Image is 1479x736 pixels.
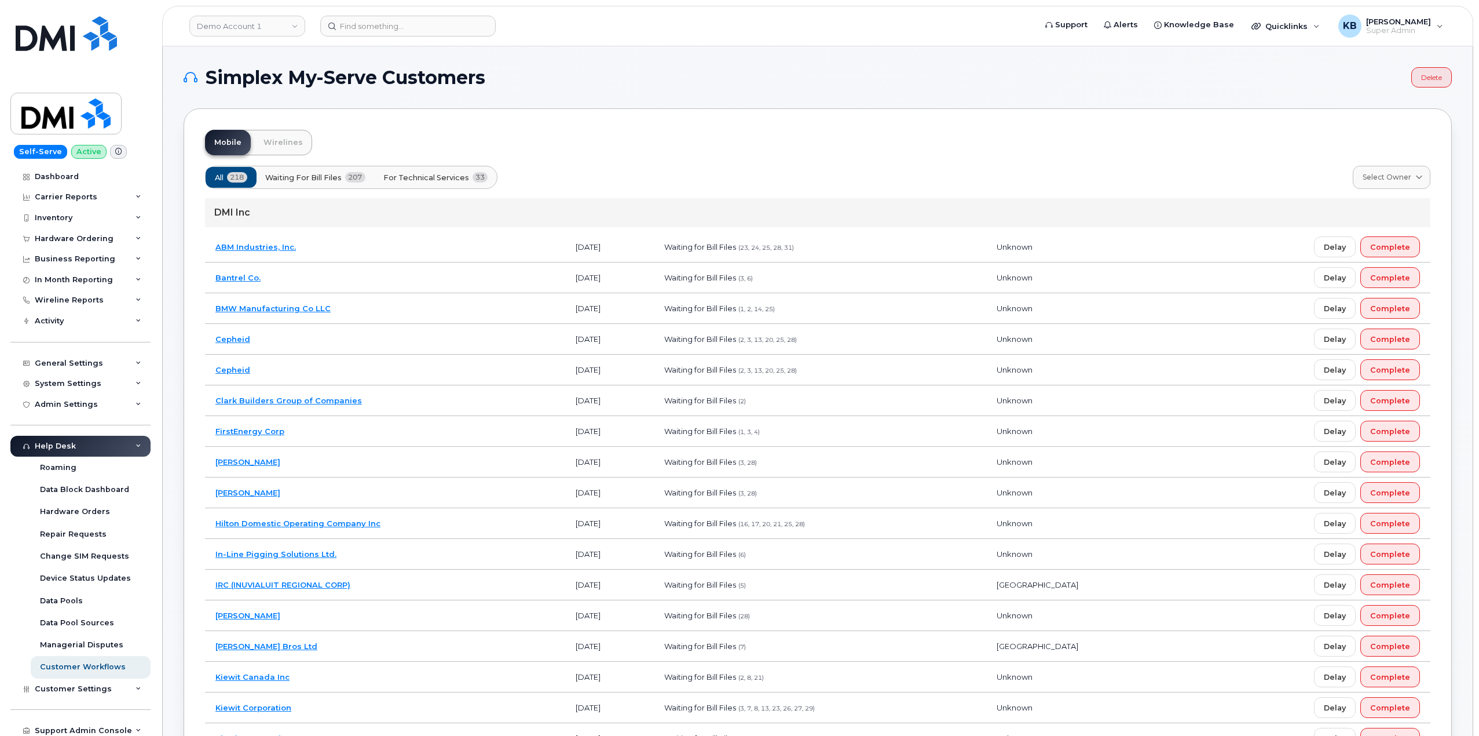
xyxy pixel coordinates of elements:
span: (3, 28) [738,459,757,467]
span: Unknown [997,457,1033,467]
span: (1, 3, 4) [738,428,760,436]
a: Mobile [205,130,251,155]
span: Waiting for Bill Files [664,427,736,436]
button: Delay [1314,451,1356,472]
a: Select Owner [1353,166,1430,189]
td: [DATE] [565,478,654,508]
button: Delay [1314,329,1356,349]
button: Delay [1314,421,1356,442]
td: [DATE] [565,263,654,293]
button: Delay [1314,267,1356,288]
button: Complete [1360,329,1420,349]
td: [DATE] [565,570,654,600]
td: [DATE] [565,600,654,631]
span: Unknown [997,672,1033,682]
span: (3, 7, 8, 13, 23, 26, 27, 29) [738,705,815,712]
td: [DATE] [565,355,654,385]
span: Complete [1370,365,1410,376]
span: (16, 17, 20, 21, 25, 28) [738,520,805,528]
span: Unknown [997,273,1033,282]
span: Complete [1370,457,1410,468]
button: Complete [1360,513,1420,534]
td: [DATE] [565,232,654,263]
span: Complete [1370,334,1410,345]
span: Select Owner [1363,172,1411,183]
button: Delay [1314,605,1356,626]
button: Delay [1314,666,1356,687]
a: FirstEnergy Corp [215,427,284,436]
span: (3, 6) [738,275,753,282]
button: Complete [1360,666,1420,687]
span: Delay [1324,702,1346,713]
span: Delay [1324,457,1346,468]
span: Waiting for Bill Files [664,457,736,467]
span: Complete [1370,518,1410,529]
span: Complete [1370,580,1410,591]
span: Unknown [997,396,1033,405]
a: Bantrel Co. [215,273,261,282]
button: Delay [1314,513,1356,534]
button: Delay [1314,390,1356,411]
button: Complete [1360,236,1420,257]
span: Delay [1324,242,1346,253]
span: Unknown [997,488,1033,497]
td: [DATE] [565,693,654,723]
span: Waiting for Bill Files [664,549,736,559]
span: Complete [1370,303,1410,314]
span: Unknown [997,703,1033,712]
a: Cepheid [215,334,250,344]
span: Complete [1370,487,1410,498]
td: [DATE] [565,416,654,447]
span: Delay [1324,426,1346,437]
span: Waiting for Bill Files [664,334,736,344]
span: Unknown [997,242,1033,252]
span: Delay [1324,549,1346,560]
td: [DATE] [565,447,654,478]
span: Complete [1370,702,1410,713]
span: Unknown [997,611,1033,620]
span: Unknown [997,334,1033,344]
a: [PERSON_NAME] [215,457,280,467]
td: [DATE] [565,385,654,416]
span: Unknown [997,304,1033,313]
span: Complete [1370,272,1410,283]
span: Delay [1324,610,1346,621]
button: Complete [1360,482,1420,503]
button: Delay [1314,574,1356,595]
span: Waiting for Bill Files [664,242,736,252]
span: 207 [345,172,365,183]
span: Simplex My-Serve Customers [206,69,485,86]
button: Delay [1314,482,1356,503]
span: Delay [1324,518,1346,529]
a: Clark Builders Group of Companies [215,396,362,405]
span: Waiting for Bill Files [664,703,736,712]
td: [DATE] [565,293,654,324]
td: [DATE] [565,662,654,693]
span: Unknown [997,365,1033,374]
a: Cepheid [215,365,250,374]
span: Waiting for Bill Files [664,488,736,497]
button: Delay [1314,298,1356,319]
button: Delay [1314,236,1356,257]
span: Delay [1324,365,1346,376]
span: Waiting for Bill Files [664,519,736,528]
span: Waiting for Bill Files [664,642,736,651]
span: For Technical Services [383,172,469,183]
a: Delete [1411,67,1452,88]
span: Delay [1324,641,1346,652]
a: Wirelines [254,130,312,155]
div: DMI Inc [205,198,1430,227]
span: Delay [1324,272,1346,283]
td: [DATE] [565,508,654,539]
a: [PERSON_NAME] Bros Ltd [215,642,317,651]
span: Delay [1324,487,1346,498]
span: Unknown [997,427,1033,436]
button: Complete [1360,636,1420,657]
span: Delay [1324,672,1346,683]
span: (2, 3, 13, 20, 25, 28) [738,367,797,374]
button: Complete [1360,359,1420,380]
span: Unknown [997,519,1033,528]
span: Complete [1370,242,1410,253]
span: (5) [738,582,746,589]
span: (7) [738,643,746,651]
